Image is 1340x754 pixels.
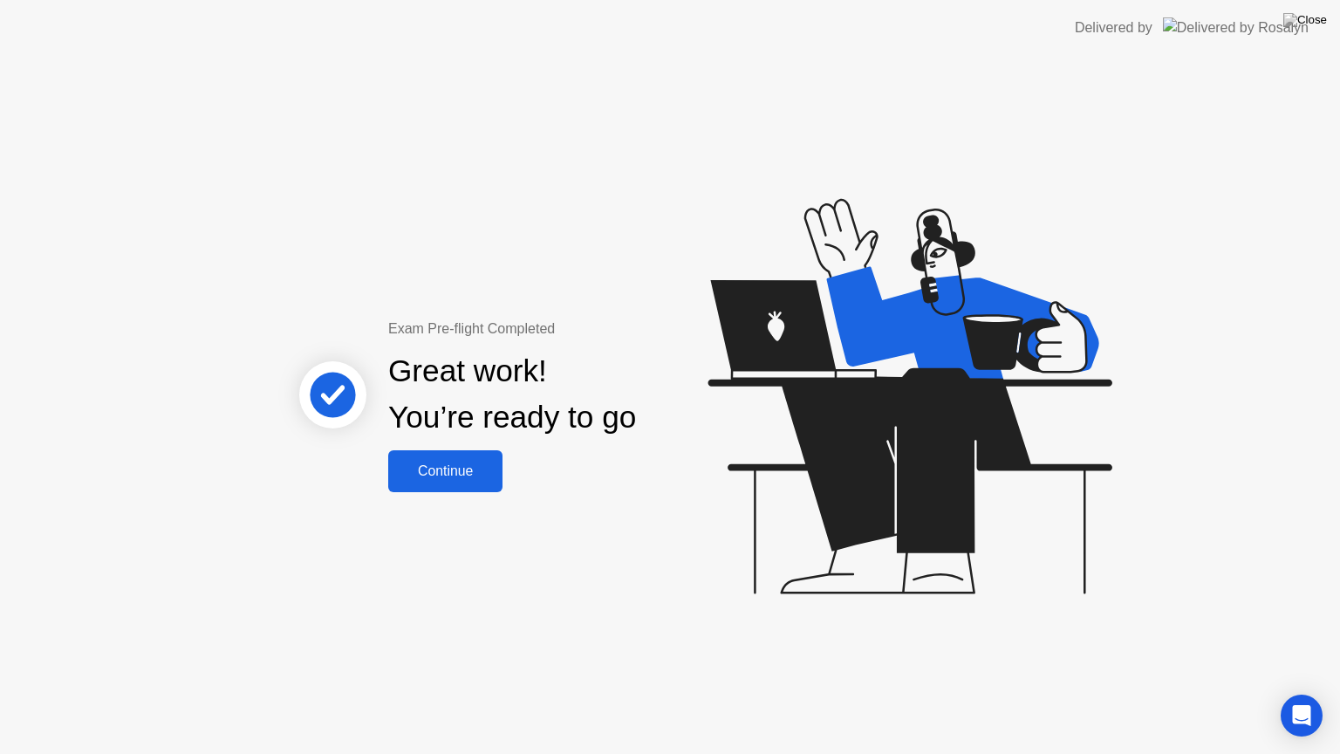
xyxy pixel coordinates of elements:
[393,463,497,479] div: Continue
[388,348,636,441] div: Great work! You’re ready to go
[1163,17,1309,38] img: Delivered by Rosalyn
[1281,695,1323,737] div: Open Intercom Messenger
[388,319,749,339] div: Exam Pre-flight Completed
[388,450,502,492] button: Continue
[1283,13,1327,27] img: Close
[1075,17,1152,38] div: Delivered by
